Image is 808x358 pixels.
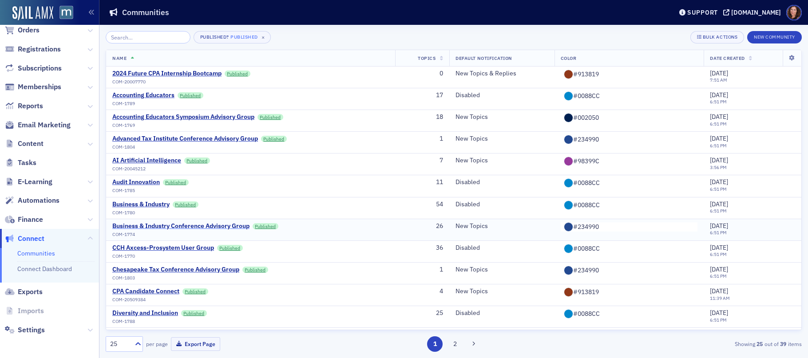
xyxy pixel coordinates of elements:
div: 54 [401,201,443,209]
span: [DATE] [710,265,728,273]
button: [DOMAIN_NAME] [723,9,784,16]
span: COM-1785 [112,188,135,193]
a: Business & Industry [112,201,170,209]
span: Profile [786,5,802,20]
a: Published [173,201,198,208]
input: #ffffff [561,70,698,79]
span: [DATE] [710,309,728,317]
label: per page [146,340,168,348]
strong: 39 [779,340,788,348]
div: 1 [401,266,443,274]
span: Finance [18,215,43,224]
input: #ffffff [561,266,698,275]
a: Published [182,288,208,295]
span: Email Marketing [18,120,71,130]
div: 7 [401,157,443,165]
div: Showing out of items [576,340,802,348]
a: Advanced Tax Institute Conference Advisory Group [112,135,258,143]
span: Memberships [18,82,61,92]
div: Disabled [455,201,548,209]
time: 6:51 PM [710,142,727,149]
a: Published [163,179,189,185]
span: COM-1774 [112,232,135,237]
span: Tasks [18,158,36,168]
time: 6:51 PM [710,208,727,214]
span: Automations [18,196,59,205]
span: [DATE] [710,69,728,77]
time: 6:51 PM [710,229,727,236]
span: COM-20007770 [112,79,146,85]
div: CPA Candidate Connect [112,287,179,295]
a: Published [217,245,243,251]
time: 3:56 PM [710,164,727,170]
a: Settings [5,325,45,335]
time: 11:39 AM [710,295,730,301]
button: Bulk Actions [690,31,744,43]
div: Accounting Educators [112,91,174,99]
input: #ffffff [561,222,698,232]
div: Disabled [455,244,548,252]
span: COM-1803 [112,275,135,281]
div: 26 [401,222,443,230]
time: 6:51 PM [710,121,727,127]
span: Connect [18,234,44,244]
div: Disabled [455,309,548,317]
span: [DATE] [710,113,728,121]
h1: Communities [122,7,169,18]
a: New Community [747,32,802,40]
div: New Topics [455,287,548,295]
button: New Community [747,31,802,43]
div: New Topics [455,222,548,230]
span: Topics [418,55,436,61]
input: #ffffff [561,113,698,122]
button: Published?Published× [194,31,271,43]
a: Automations [5,196,59,205]
span: COM-1804 [112,144,135,150]
span: [DATE] [710,91,728,99]
a: Subscriptions [5,63,62,73]
input: #ffffff [561,244,698,253]
button: 1 [427,336,443,352]
a: E-Learning [5,177,52,187]
div: 1 [401,135,443,143]
a: Chesapeake Tax Conference Advisory Group [112,266,239,274]
a: Connect Dashboard [17,265,72,273]
span: Exports [18,287,43,297]
input: #ffffff [561,201,698,210]
div: Published [230,34,258,40]
a: Communities [17,249,55,257]
div: Support [687,8,718,16]
div: [DOMAIN_NAME] [731,8,781,16]
a: Connect [5,234,44,244]
a: Content [5,139,44,149]
div: New Topics [455,135,548,143]
a: Reports [5,101,43,111]
div: Disabled [455,178,548,186]
div: 25 [110,339,130,349]
input: #ffffff [561,178,698,188]
a: Published [242,267,268,273]
div: Published? [200,34,229,40]
time: 6:51 PM [710,98,727,105]
div: CCH Axcess-Prosystem User Group [112,244,214,252]
a: Accounting Educators Symposium Advisory Group [112,113,254,121]
span: Imports [18,306,44,316]
span: Subscriptions [18,63,62,73]
a: Imports [5,306,44,316]
button: Export Page [171,337,220,351]
time: 6:51 PM [710,273,727,279]
a: 2024 Future CPA Internship Bootcamp [112,70,222,78]
div: 18 [401,113,443,121]
span: Color [561,55,577,61]
a: Published [181,310,207,316]
div: 0 [401,70,443,78]
a: Tasks [5,158,36,168]
div: 36 [401,244,443,252]
a: Published [257,114,283,120]
a: Email Marketing [5,120,71,130]
a: AI Artificial Intelligence [112,157,181,165]
a: Finance [5,215,43,224]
